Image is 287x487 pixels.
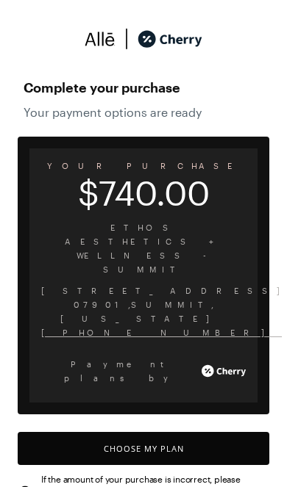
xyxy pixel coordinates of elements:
[29,183,258,203] span: $740.00
[85,28,116,50] img: svg%3e
[41,357,199,385] span: Payment plans by
[41,284,246,325] span: [STREET_ADDRESS] 07901 , Summit , [US_STATE]
[18,432,269,465] button: Choose My Plan
[116,28,138,50] img: svg%3e
[202,360,246,382] img: cherry_white_logo-JPerc-yG.svg
[24,76,263,99] span: Complete your purchase
[41,325,246,339] span: [PHONE_NUMBER]
[138,28,202,50] img: cherry_black_logo-DrOE_MJI.svg
[29,156,258,176] span: YOUR PURCHASE
[41,220,246,276] span: Ethos Aesthetics + Wellness - Summit
[24,105,263,119] span: Your payment options are ready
